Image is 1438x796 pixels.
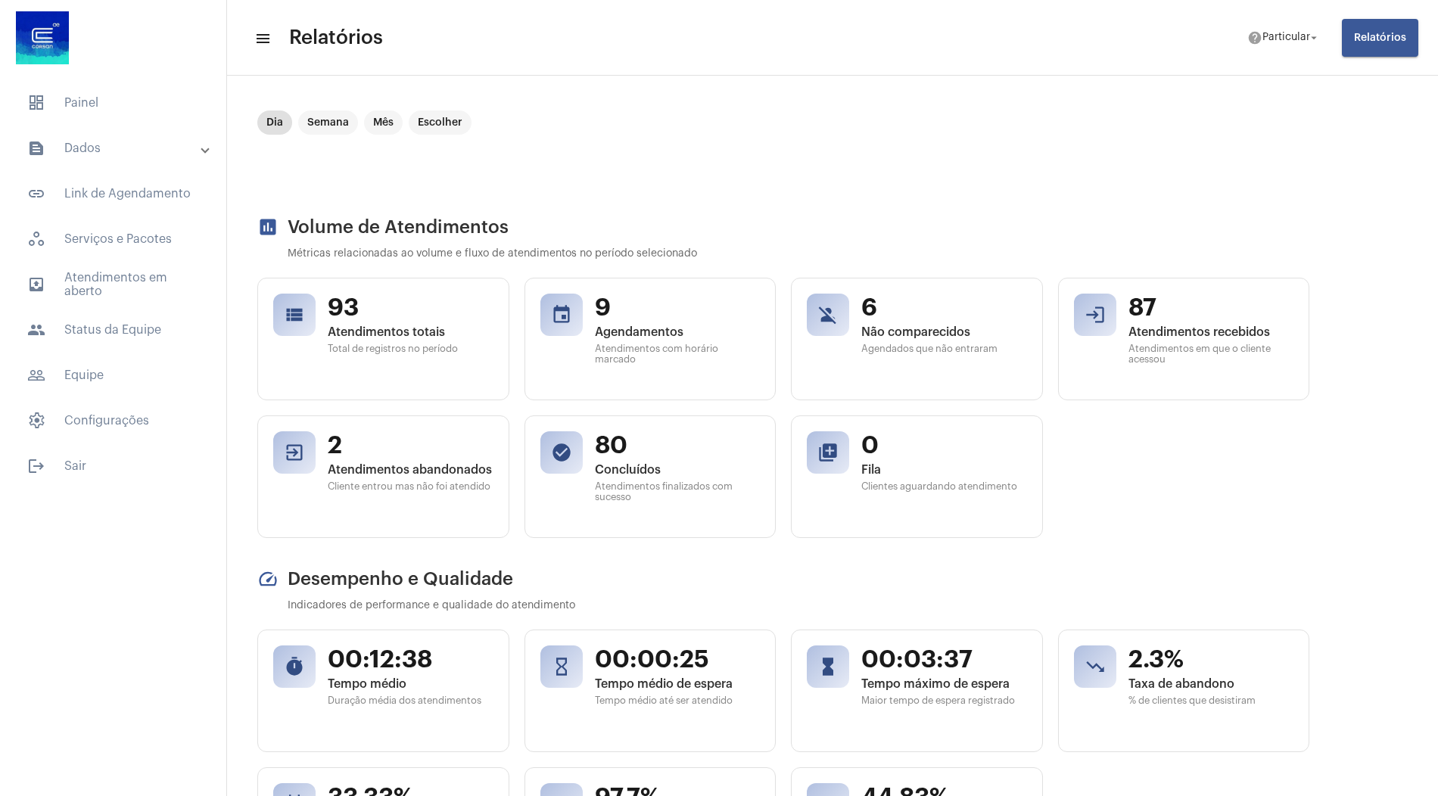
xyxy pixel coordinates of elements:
mat-icon: sidenav icon [27,321,45,339]
mat-icon: view_list [284,304,305,325]
h2: Desempenho e Qualidade [257,568,1309,589]
span: 0 [861,431,1027,460]
span: Agendados que não entraram [861,344,1027,354]
span: Link de Agendamento [15,176,211,212]
mat-icon: hourglass_empty [551,656,572,677]
mat-chip: Dia [257,110,292,135]
span: Total de registros no período [328,344,493,354]
span: Configurações [15,403,211,439]
mat-icon: sidenav icon [254,30,269,48]
span: Atendimentos totais [328,325,493,339]
mat-icon: person_off [817,304,839,325]
mat-icon: exit_to_app [284,442,305,463]
span: Duração média dos atendimentos [328,695,493,706]
mat-icon: event [551,304,572,325]
span: Serviços e Pacotes [15,221,211,257]
span: Tempo médio de espera [595,677,761,691]
mat-chip: Escolher [409,110,472,135]
span: Maior tempo de espera registrado [861,695,1027,706]
span: Agendamentos [595,325,761,339]
p: Indicadores de performance e qualidade do atendimento [288,600,1309,611]
span: Atendimentos em aberto [15,266,211,303]
span: Particular [1262,33,1310,43]
span: Cliente entrou mas não foi atendido [328,481,493,492]
mat-panel-title: Dados [27,139,202,157]
span: 00:00:25 [595,645,761,674]
span: Atendimentos com horário marcado [595,344,761,365]
span: sidenav icon [27,230,45,248]
span: 00:12:38 [328,645,493,674]
mat-icon: check_circle [551,442,572,463]
mat-icon: sidenav icon [27,185,45,203]
span: Equipe [15,357,211,393]
button: Relatórios [1342,19,1418,57]
span: Atendimentos abandonados [328,463,493,477]
span: % de clientes que desistiram [1128,695,1294,706]
span: 93 [328,294,493,322]
mat-icon: arrow_drop_down [1307,31,1321,45]
mat-icon: sidenav icon [27,457,45,475]
mat-icon: timer [284,656,305,677]
span: Relatórios [289,26,383,50]
span: Atendimentos finalizados com sucesso [595,481,761,502]
mat-expansion-panel-header: sidenav iconDados [9,130,226,166]
span: Não comparecidos [861,325,1027,339]
span: Concluídos [595,463,761,477]
span: Painel [15,85,211,121]
button: Particular [1238,23,1330,53]
span: Status da Equipe [15,312,211,348]
span: Tempo máximo de espera [861,677,1027,691]
span: sidenav icon [27,94,45,112]
mat-icon: sidenav icon [27,275,45,294]
span: Fila [861,463,1027,477]
mat-chip: Mês [364,110,403,135]
mat-icon: trending_down [1085,656,1106,677]
span: Tempo médio [328,677,493,691]
span: Relatórios [1354,33,1406,43]
img: d4669ae0-8c07-2337-4f67-34b0df7f5ae4.jpeg [12,8,73,68]
mat-icon: sidenav icon [27,366,45,384]
mat-icon: hourglass_full [817,656,839,677]
p: Métricas relacionadas ao volume e fluxo de atendimentos no período selecionado [288,248,1309,260]
mat-icon: sidenav icon [27,139,45,157]
mat-icon: speed [257,568,279,589]
span: Sair [15,448,211,484]
span: sidenav icon [27,412,45,430]
span: 80 [595,431,761,460]
span: 9 [595,294,761,322]
span: 87 [1128,294,1294,322]
span: Tempo médio até ser atendido [595,695,761,706]
mat-icon: assessment [257,216,279,238]
mat-icon: queue [817,442,839,463]
h2: Volume de Atendimentos [257,216,1309,238]
mat-icon: login [1085,304,1106,325]
span: 2.3% [1128,645,1294,674]
mat-chip: Semana [298,110,358,135]
span: Taxa de abandono [1128,677,1294,691]
mat-icon: help [1247,30,1262,45]
span: 2 [328,431,493,460]
span: Atendimentos em que o cliente acessou [1128,344,1294,365]
span: 6 [861,294,1027,322]
span: Atendimentos recebidos [1128,325,1294,339]
span: 00:03:37 [861,645,1027,674]
span: Clientes aguardando atendimento [861,481,1027,492]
